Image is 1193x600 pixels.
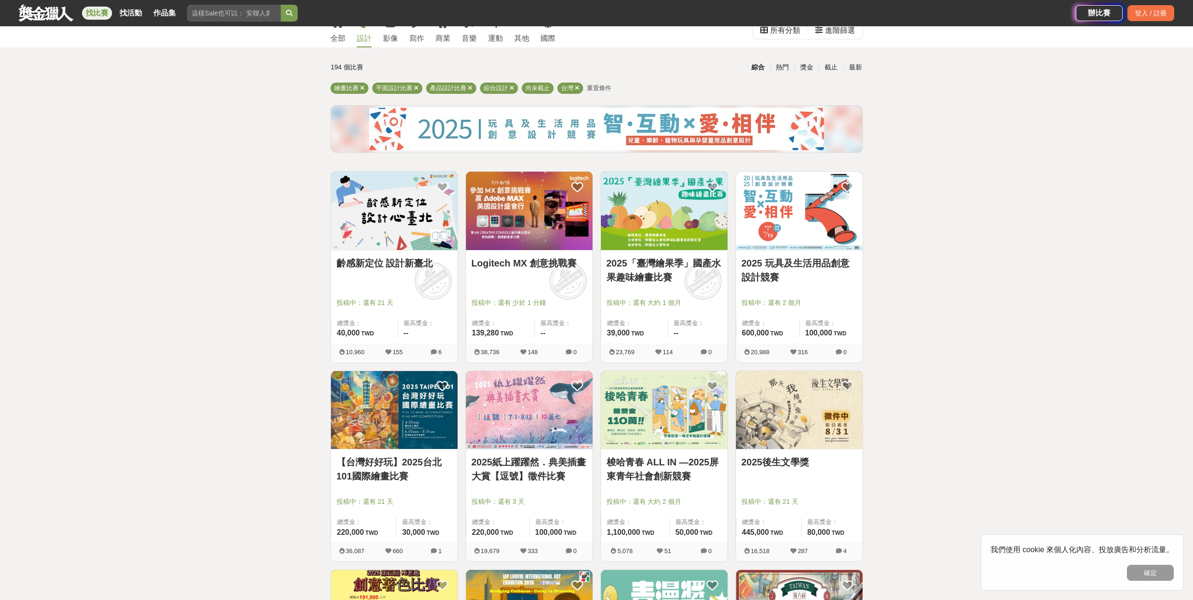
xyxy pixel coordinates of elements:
span: 0 [708,547,712,554]
span: 最高獎金： [404,319,452,328]
span: 40,000 [337,329,360,337]
img: Cover Image [736,371,863,449]
div: 所有分類 [770,21,800,40]
span: 投稿中：還有 大約 2 個月 [607,497,722,507]
span: 最高獎金： [674,319,722,328]
span: TWD [500,330,513,337]
span: 600,000 [742,329,769,337]
span: 139,280 [472,329,499,337]
span: 38,736 [481,349,500,356]
span: 投稿中：還有 21 天 [337,497,452,507]
div: 獎金 [795,59,819,76]
span: 0 [573,547,577,554]
div: 進階篩選 [825,21,855,40]
img: Cover Image [601,172,728,250]
div: 綜合 [746,59,770,76]
span: 220,000 [472,528,499,536]
a: Cover Image [466,172,593,251]
a: 寫作 [409,12,424,47]
a: Cover Image [331,371,458,450]
span: 0 [708,349,712,356]
a: Cover Image [736,371,863,450]
a: 2025「臺灣繪果季」國產水果趣味繪畫比賽 [607,256,722,284]
a: 運動 [488,12,503,47]
span: 19,679 [481,547,500,554]
span: 總獎金： [337,517,390,527]
span: 0 [843,349,847,356]
input: 這樣Sale也可以： 安聯人壽創意銷售法募集 [187,5,281,22]
div: 熱門 [770,59,795,76]
a: 影像 [383,12,398,47]
span: 16,518 [751,547,770,554]
span: TWD [770,330,783,337]
span: TWD [631,330,644,337]
span: TWD [500,530,513,536]
span: 5,078 [617,547,633,554]
span: 平面設計比賽 [376,84,413,91]
span: 最高獎金： [540,319,586,328]
span: 投稿中：還有 大約 1 個月 [607,298,722,308]
span: 最高獎金： [805,319,857,328]
span: 我們使用 cookie 來個人化內容、投放廣告和分析流量。 [990,546,1174,554]
span: 總獎金： [607,319,662,328]
a: 梭哈青春 ALL IN —2025屏東青年社會創新競賽 [607,455,722,483]
a: 找活動 [116,7,146,20]
a: Logitech MX 創意挑戰賽 [472,256,587,270]
a: 【台灣好好玩】2025台北101國際繪畫比賽 [337,455,452,483]
span: 重置條件 [587,84,611,91]
div: 設計 [357,33,372,44]
a: 作品集 [150,7,180,20]
span: 總獎金： [472,517,524,527]
span: TWD [427,530,439,536]
span: 台灣 [561,84,573,91]
span: 總獎金： [607,517,664,527]
span: 30,000 [402,528,425,536]
a: 商業 [435,12,450,47]
div: 最新 [843,59,868,76]
span: 100,000 [535,528,563,536]
div: 登入 / 註冊 [1127,5,1174,21]
span: -- [540,329,546,337]
a: 國際 [540,12,555,47]
span: 287 [798,547,808,554]
div: 音樂 [462,33,477,44]
span: 660 [393,547,403,554]
span: TWD [770,530,783,536]
span: TWD [642,530,654,536]
span: TWD [833,330,846,337]
span: 51 [664,547,671,554]
img: Cover Image [466,371,593,449]
span: 23,769 [616,349,635,356]
img: Cover Image [736,172,863,250]
span: -- [674,329,679,337]
a: 2025 玩具及生活用品創意設計競賽 [742,256,857,284]
div: 其他 [514,33,529,44]
span: 0 [573,349,577,356]
span: 最高獎金： [807,517,857,527]
div: 截止 [819,59,843,76]
span: 最高獎金： [675,517,722,527]
span: 114 [663,349,673,356]
span: 產品設計比賽 [430,84,466,91]
span: 333 [528,547,538,554]
a: 設計 [357,12,372,47]
span: 投稿中：還有 2 個月 [742,298,857,308]
img: Cover Image [331,172,458,250]
span: 投稿中：還有 少於 1 分鐘 [472,298,587,308]
span: 4 [843,547,847,554]
span: -- [404,329,409,337]
span: 綜合設計 [484,84,508,91]
span: 220,000 [337,528,364,536]
span: 80,000 [807,528,830,536]
span: 投稿中：還有 21 天 [337,298,452,308]
a: 全部 [330,12,345,47]
div: 國際 [540,33,555,44]
span: 尚未截止 [525,84,550,91]
span: TWD [365,530,378,536]
a: 音樂 [462,12,477,47]
span: 1 [438,547,442,554]
span: TWD [700,530,713,536]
